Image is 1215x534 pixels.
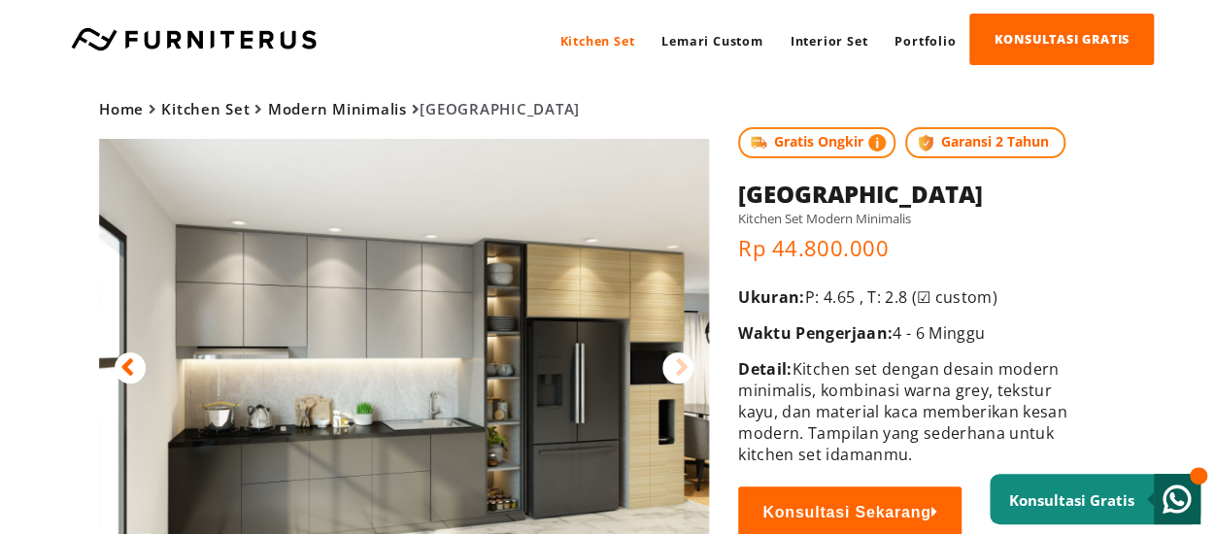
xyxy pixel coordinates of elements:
span: Ukuran: [738,286,804,308]
a: Interior Set [777,16,882,67]
img: protect.png [915,132,936,153]
img: info-colored.png [868,132,886,153]
p: Kitchen set dengan desain modern minimalis, kombinasi warna grey, tekstur kayu, dan material kaca... [738,358,1094,465]
span: Gratis Ongkir [738,127,895,158]
a: Modern Minimalis [268,99,407,118]
a: Kitchen Set [546,16,648,67]
p: Rp 44.800.000 [738,233,1094,262]
h5: Kitchen Set Modern Minimalis [738,210,1094,227]
a: Home [99,99,144,118]
span: Waktu Pengerjaan: [738,322,893,344]
a: Portfolio [881,16,969,67]
p: P: 4.65 , T: 2.8 (☑ custom) [738,286,1094,308]
a: Konsultasi Gratis [990,474,1200,524]
a: KONSULTASI GRATIS [969,14,1154,65]
a: Kitchen Set [161,99,250,118]
img: shipping.jpg [748,132,769,153]
span: Garansi 2 Tahun [905,127,1065,158]
h1: [GEOGRAPHIC_DATA] [738,178,1094,210]
p: 4 - 6 Minggu [738,322,1094,344]
span: Detail: [738,358,792,380]
small: Konsultasi Gratis [1009,490,1134,510]
a: Lemari Custom [648,16,776,67]
span: [GEOGRAPHIC_DATA] [99,99,580,118]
